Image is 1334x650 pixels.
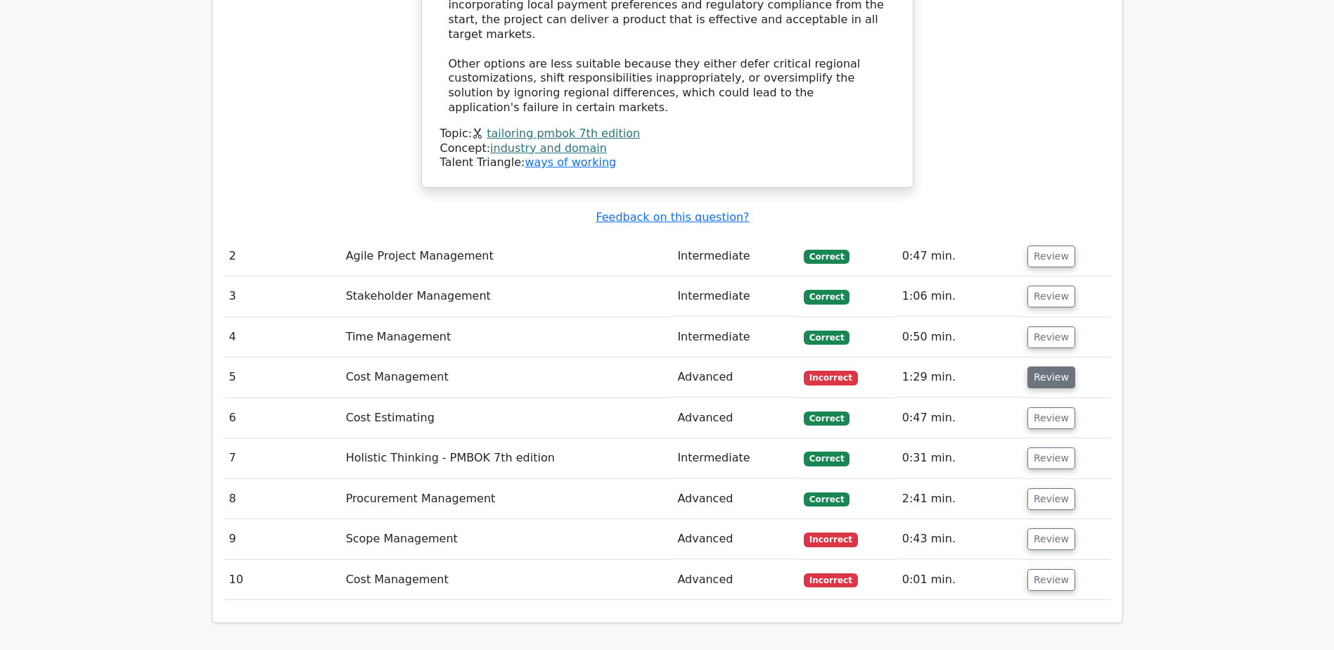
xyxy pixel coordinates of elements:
[672,317,798,357] td: Intermediate
[804,452,849,466] span: Correct
[897,398,1022,438] td: 0:47 min.
[672,560,798,600] td: Advanced
[440,141,894,156] div: Concept:
[1027,488,1075,510] button: Review
[525,155,616,169] a: ways of working
[897,519,1022,559] td: 0:43 min.
[804,533,858,547] span: Incorrect
[340,398,672,438] td: Cost Estimating
[340,519,672,559] td: Scope Management
[897,236,1022,276] td: 0:47 min.
[897,560,1022,600] td: 0:01 min.
[897,438,1022,478] td: 0:31 min.
[340,438,672,478] td: Holistic Thinking - PMBOK 7th edition
[1027,367,1075,388] button: Review
[1027,286,1075,307] button: Review
[340,317,672,357] td: Time Management
[340,479,672,519] td: Procurement Management
[897,479,1022,519] td: 2:41 min.
[804,492,849,506] span: Correct
[340,357,672,397] td: Cost Management
[596,210,749,224] a: Feedback on this question?
[672,398,798,438] td: Advanced
[340,236,672,276] td: Agile Project Management
[224,236,340,276] td: 2
[1027,326,1075,348] button: Review
[224,357,340,397] td: 5
[224,276,340,317] td: 3
[897,276,1022,317] td: 1:06 min.
[804,371,858,385] span: Incorrect
[672,479,798,519] td: Advanced
[804,573,858,587] span: Incorrect
[672,357,798,397] td: Advanced
[440,127,894,170] div: Talent Triangle:
[1027,407,1075,429] button: Review
[672,276,798,317] td: Intermediate
[804,412,849,426] span: Correct
[672,438,798,478] td: Intermediate
[1027,528,1075,550] button: Review
[340,276,672,317] td: Stakeholder Management
[897,317,1022,357] td: 0:50 min.
[1027,447,1075,469] button: Review
[224,317,340,357] td: 4
[224,519,340,559] td: 9
[804,290,849,304] span: Correct
[224,398,340,438] td: 6
[340,560,672,600] td: Cost Management
[224,438,340,478] td: 7
[804,331,849,345] span: Correct
[487,127,640,140] a: tailoring pmbok 7th edition
[672,236,798,276] td: Intermediate
[672,519,798,559] td: Advanced
[1027,246,1075,267] button: Review
[1027,569,1075,591] button: Review
[224,479,340,519] td: 8
[440,127,894,141] div: Topic:
[490,141,607,155] a: industry and domain
[804,250,849,264] span: Correct
[224,560,340,600] td: 10
[897,357,1022,397] td: 1:29 min.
